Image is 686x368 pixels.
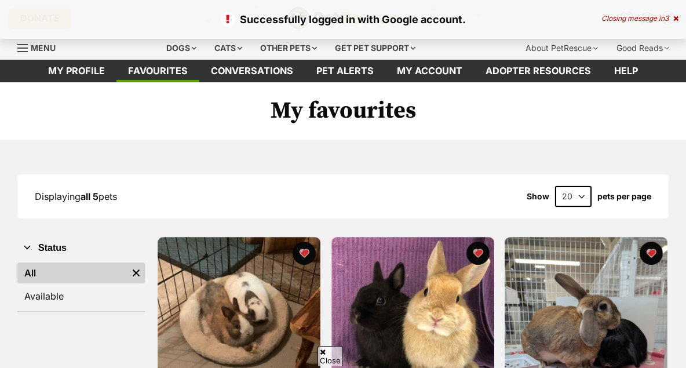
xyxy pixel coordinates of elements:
a: Pet alerts [305,60,385,82]
button: Status [17,241,145,256]
div: Other pets [252,37,325,60]
a: Adopter resources [474,60,603,82]
div: Status [17,260,145,311]
strong: all 5 [81,191,98,202]
div: Get pet support [327,37,424,60]
span: Close [318,346,343,366]
button: favourite [293,242,316,265]
a: conversations [199,60,305,82]
div: Cats [206,37,250,60]
span: Menu [31,43,56,53]
a: All [17,263,127,283]
a: My profile [37,60,116,82]
span: Show [527,192,549,201]
button: favourite [640,242,663,265]
a: Favourites [116,60,199,82]
a: Available [17,286,145,307]
button: favourite [466,242,489,265]
div: Dogs [158,37,205,60]
a: Menu [17,37,64,57]
div: About PetRescue [517,37,606,60]
a: Help [603,60,649,82]
span: Displaying pets [35,191,117,202]
div: Good Reads [608,37,677,60]
a: My account [385,60,474,82]
a: Remove filter [127,263,145,283]
label: pets per page [597,192,651,201]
